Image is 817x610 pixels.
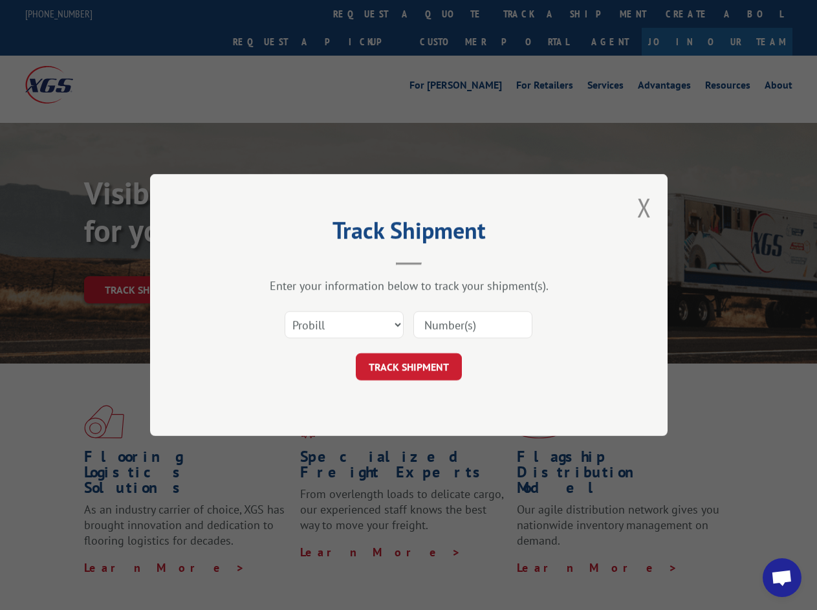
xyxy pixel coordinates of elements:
div: Enter your information below to track your shipment(s). [215,278,603,293]
input: Number(s) [413,311,532,338]
button: Close modal [637,190,651,224]
button: TRACK SHIPMENT [356,353,462,380]
div: Open chat [763,558,801,597]
h2: Track Shipment [215,221,603,246]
